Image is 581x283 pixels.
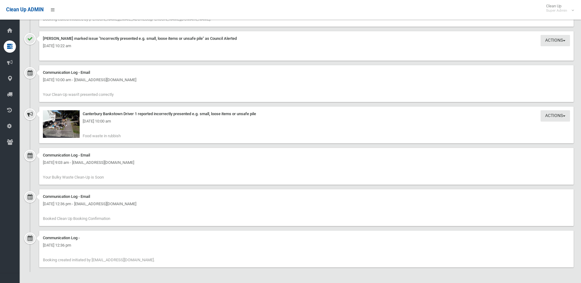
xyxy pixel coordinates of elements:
div: [DATE] 10:00 am - [EMAIL_ADDRESS][DOMAIN_NAME] [43,76,570,84]
div: Communication Log - Email [43,152,570,159]
div: [DATE] 10:00 am [43,118,570,125]
div: Communication Log - Email [43,193,570,200]
span: Clean Up [543,4,573,13]
div: Communication Log - Email [43,69,570,76]
div: [DATE] 12:36 pm [43,242,570,249]
span: Booking edited initiated by [PERSON_NAME][EMAIL_ADDRESS][PERSON_NAME][DOMAIN_NAME]. [43,17,211,21]
span: Your Clean-Up wasn't presented correctly [43,92,114,97]
div: [DATE] 9:03 am - [EMAIL_ADDRESS][DOMAIN_NAME] [43,159,570,166]
div: [DATE] 12:36 pm - [EMAIL_ADDRESS][DOMAIN_NAME] [43,200,570,208]
div: [DATE] 10:22 am [43,42,570,50]
button: Actions [541,35,570,46]
img: 2025-09-2209.59.046914546391390421203.jpg [43,110,80,138]
span: Clean Up ADMIN [6,7,43,13]
span: Booking created initiated by [EMAIL_ADDRESS][DOMAIN_NAME]. [43,258,155,262]
div: Communication Log - [43,234,570,242]
span: Your Bulky Waste Clean-Up is Soon [43,175,104,179]
span: Food waste in rubbish [83,134,121,138]
span: Booked Clean Up Booking Confirmation [43,216,110,221]
small: Super Admin [546,8,567,13]
button: Actions [541,110,570,122]
div: Canterbury Bankstown Driver 1 reported incorrectly presented e.g. small, loose items or unsafe pile [43,110,570,118]
div: [PERSON_NAME] marked issue "Incorrectly presented e.g. small, loose items or unsafe pile" as Coun... [43,35,570,42]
